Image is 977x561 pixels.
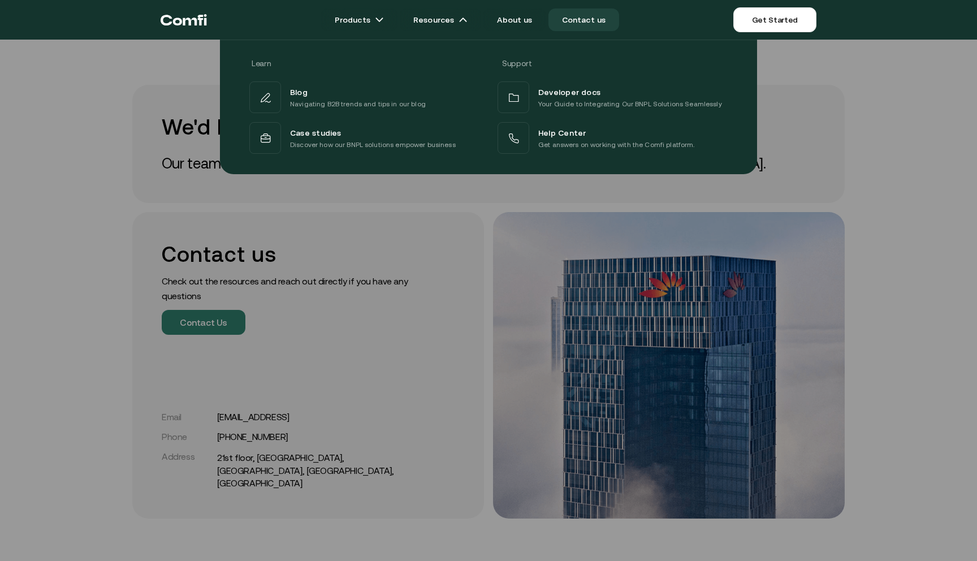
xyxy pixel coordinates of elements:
[375,15,384,24] img: arrow icons
[483,8,546,31] a: About us
[538,85,600,98] span: Developer docs
[538,98,722,110] p: Your Guide to Integrating Our BNPL Solutions Seamlessly
[290,139,456,150] p: Discover how our BNPL solutions empower business
[400,8,481,31] a: Resourcesarrow icons
[548,8,620,31] a: Contact us
[502,59,532,68] span: Support
[247,120,482,156] a: Case studiesDiscover how our BNPL solutions empower business
[321,8,397,31] a: Productsarrow icons
[252,59,271,68] span: Learn
[538,126,586,139] span: Help Center
[538,139,695,150] p: Get answers on working with the Comfi platform.
[459,15,468,24] img: arrow icons
[290,98,426,110] p: Navigating B2B trends and tips in our blog
[733,7,816,32] a: Get Started
[247,79,482,115] a: BlogNavigating B2B trends and tips in our blog
[495,79,730,115] a: Developer docsYour Guide to Integrating Our BNPL Solutions Seamlessly
[290,85,308,98] span: Blog
[161,3,207,37] a: Return to the top of the Comfi home page
[290,126,341,139] span: Case studies
[495,120,730,156] a: Help CenterGet answers on working with the Comfi platform.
